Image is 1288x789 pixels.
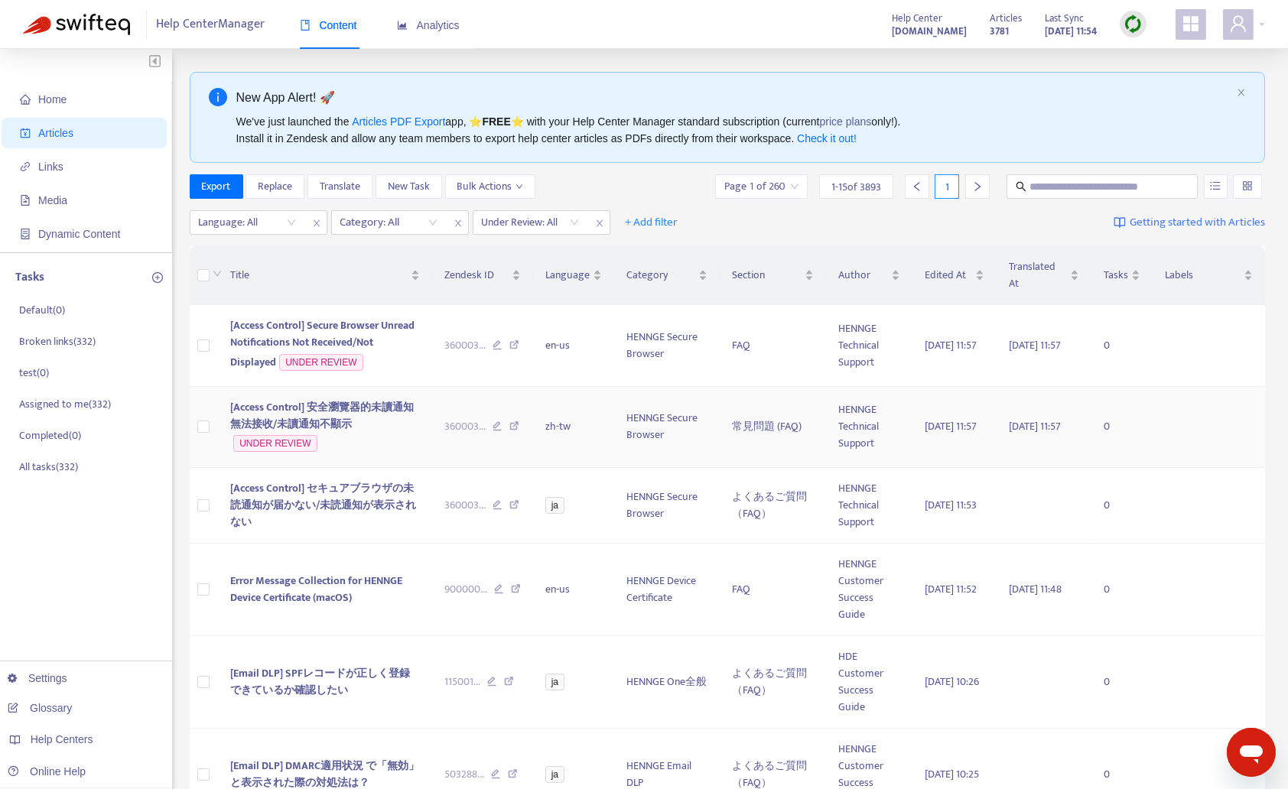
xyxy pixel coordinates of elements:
[444,497,486,514] span: 360003 ...
[8,672,67,684] a: Settings
[38,127,73,139] span: Articles
[1210,180,1221,191] span: unordered-list
[38,161,63,173] span: Links
[533,387,614,469] td: zh-tw
[300,20,311,31] span: book
[307,174,372,199] button: Translate
[38,194,67,206] span: Media
[826,636,912,729] td: HDE Customer Success Guide
[152,272,163,283] span: plus-circle
[925,765,979,783] span: [DATE] 10:25
[720,544,826,636] td: FAQ
[1009,417,1061,435] span: [DATE] 11:57
[19,333,96,349] p: Broken links ( 332 )
[230,267,408,284] span: Title
[990,23,1009,40] strong: 3781
[626,213,678,232] span: + Add filter
[892,22,967,40] a: [DOMAIN_NAME]
[258,178,292,195] span: Replace
[925,336,977,354] span: [DATE] 11:57
[614,636,720,729] td: HENNGE One全般
[614,387,720,469] td: HENNGE Secure Browser
[457,178,523,195] span: Bulk Actions
[236,113,1231,147] div: We've just launched the app, ⭐ ⭐️ with your Help Center Manager standard subscription (current on...
[912,246,997,305] th: Edited At
[19,302,65,318] p: Default ( 0 )
[236,88,1231,107] div: New App Alert! 🚀
[925,673,979,690] span: [DATE] 10:26
[213,269,222,278] span: down
[397,20,408,31] span: area-chart
[1114,210,1265,235] a: Getting started with Articles
[20,128,31,138] span: account-book
[1182,15,1200,33] span: appstore
[925,417,977,435] span: [DATE] 11:57
[590,214,610,232] span: close
[826,468,912,544] td: HENNGE Technical Support
[720,387,826,469] td: 常見問題 (FAQ)
[892,10,942,27] span: Help Center
[533,246,614,305] th: Language
[925,496,977,514] span: [DATE] 11:53
[397,19,460,31] span: Analytics
[20,195,31,206] span: file-image
[1009,336,1061,354] span: [DATE] 11:57
[1130,214,1265,232] span: Getting started with Articles
[545,766,564,783] span: ja
[388,178,430,195] span: New Task
[230,317,415,371] span: [Access Control] Secure Browser Unread Notifications Not Received/Not Displayed
[444,674,480,690] span: 115001 ...
[826,305,912,387] td: HENNGE Technical Support
[1229,15,1247,33] span: user
[233,435,317,452] span: UNDER REVIEW
[307,214,327,232] span: close
[892,23,967,40] strong: [DOMAIN_NAME]
[15,268,44,287] p: Tasks
[300,19,357,31] span: Content
[1204,174,1228,199] button: unordered-list
[38,228,120,240] span: Dynamic Content
[614,544,720,636] td: HENNGE Device Certificate
[1104,267,1128,284] span: Tasks
[720,636,826,729] td: よくあるご質問（FAQ）
[432,246,533,305] th: Zendesk ID
[23,14,130,35] img: Swifteq
[1091,468,1153,544] td: 0
[1114,216,1126,229] img: image-link
[230,479,416,531] span: [Access Control] セキュアブラウザの未読通知が届かない/未読通知が表示されない
[19,427,81,443] p: Completed ( 0 )
[1237,88,1246,98] button: close
[1237,88,1246,97] span: close
[732,267,802,284] span: Section
[376,174,442,199] button: New Task
[230,572,402,606] span: Error Message Collection for HENNGE Device Certificate (macOS)
[20,94,31,105] span: home
[444,267,509,284] span: Zendesk ID
[720,468,826,544] td: よくあるご質問（FAQ）
[925,267,972,284] span: Edited At
[444,581,487,598] span: 900000 ...
[614,468,720,544] td: HENNGE Secure Browser
[444,337,486,354] span: 360003 ...
[1045,23,1097,40] strong: [DATE] 11:54
[912,181,922,192] span: left
[19,396,111,412] p: Assigned to me ( 332 )
[1124,15,1143,34] img: sync.dc5367851b00ba804db3.png
[545,497,564,514] span: ja
[820,115,872,128] a: price plans
[157,10,265,39] span: Help Center Manager
[614,305,720,387] td: HENNGE Secure Browser
[445,174,535,199] button: Bulk Actionsdown
[444,766,484,783] span: 503288 ...
[31,733,93,745] span: Help Centers
[626,267,696,284] span: Category
[797,132,857,144] a: Check it out!
[720,246,826,305] th: Section
[19,365,49,381] p: test ( 0 )
[320,178,360,195] span: Translate
[614,246,720,305] th: Category
[20,161,31,172] span: link
[218,246,432,305] th: Title
[1091,636,1153,729] td: 0
[1091,387,1153,469] td: 0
